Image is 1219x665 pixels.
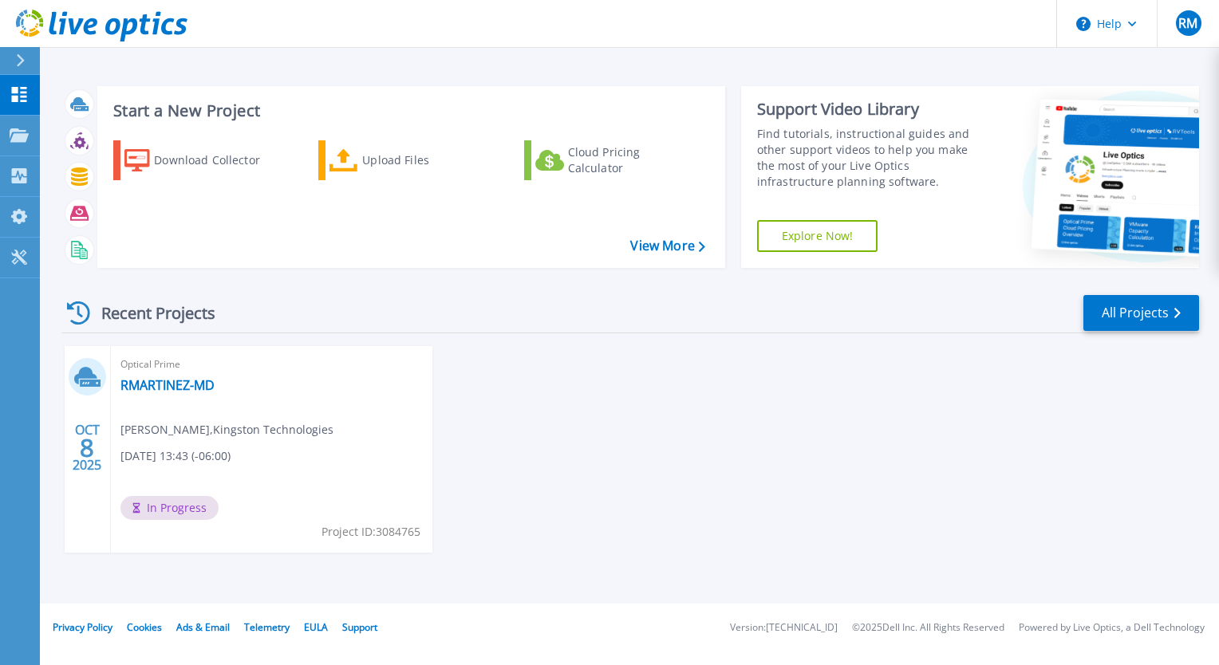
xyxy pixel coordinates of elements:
a: Explore Now! [757,220,878,252]
a: EULA [304,620,328,634]
a: Download Collector [113,140,291,180]
span: [PERSON_NAME] , Kingston Technologies [120,421,333,439]
a: Upload Files [318,140,496,180]
a: RMARTINEZ-MD [120,377,215,393]
span: 8 [80,441,94,454]
div: Upload Files [362,144,490,176]
span: In Progress [120,496,219,520]
div: Cloud Pricing Calculator [568,144,696,176]
div: OCT 2025 [72,419,102,477]
li: © 2025 Dell Inc. All Rights Reserved [852,623,1004,633]
span: Project ID: 3084765 [322,523,420,541]
a: Privacy Policy [53,620,112,634]
div: Support Video Library [757,99,987,120]
div: Find tutorials, instructional guides and other support videos to help you make the most of your L... [757,126,987,190]
a: Ads & Email [176,620,230,634]
li: Version: [TECHNICAL_ID] [730,623,838,633]
a: View More [630,238,704,254]
span: RM [1178,17,1197,30]
div: Download Collector [154,144,282,176]
a: Support [342,620,377,634]
div: Recent Projects [61,293,237,332]
li: Powered by Live Optics, a Dell Technology [1019,623,1205,633]
h3: Start a New Project [113,102,704,120]
a: Telemetry [244,620,290,634]
a: Cookies [127,620,162,634]
a: All Projects [1083,295,1199,331]
span: Optical Prime [120,356,423,373]
span: [DATE] 13:43 (-06:00) [120,447,231,465]
a: Cloud Pricing Calculator [524,140,702,180]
